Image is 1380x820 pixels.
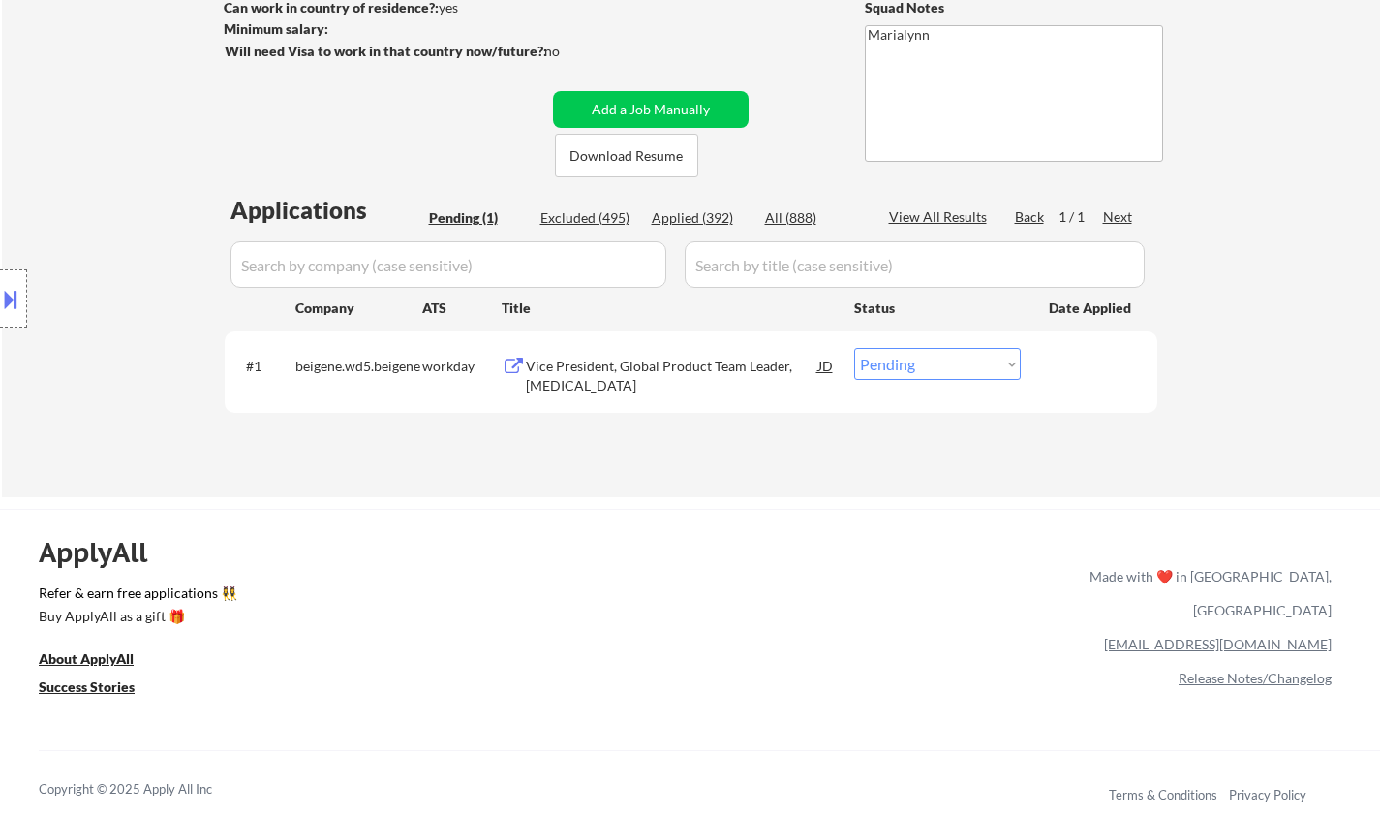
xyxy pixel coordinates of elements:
div: Next [1103,207,1134,227]
strong: Minimum salary: [224,20,328,37]
div: Back [1015,207,1046,227]
div: All (888) [765,208,862,228]
div: JD [816,348,836,383]
div: 1 / 1 [1058,207,1103,227]
div: Buy ApplyAll as a gift 🎁 [39,610,232,623]
div: beigene.wd5.beigene [295,357,422,376]
u: About ApplyAll [39,650,134,667]
div: Made with ❤️ in [GEOGRAPHIC_DATA], [GEOGRAPHIC_DATA] [1082,559,1332,627]
div: Title [502,299,836,318]
div: View All Results [889,207,993,227]
div: Copyright © 2025 Apply All Inc [39,780,261,800]
a: Success Stories [39,678,161,702]
div: Company [295,299,422,318]
div: no [544,42,599,61]
a: Privacy Policy [1229,787,1306,803]
div: workday [422,357,502,376]
button: Add a Job Manually [553,91,749,128]
div: ApplyAll [39,536,169,569]
a: [EMAIL_ADDRESS][DOMAIN_NAME] [1104,636,1332,652]
a: Release Notes/Changelog [1179,670,1332,686]
div: Status [854,290,1021,325]
button: Download Resume [555,134,698,177]
div: Vice President, Global Product Team Leader, [MEDICAL_DATA] [526,357,818,394]
input: Search by title (case sensitive) [685,241,1145,288]
div: Date Applied [1049,299,1134,318]
div: Applied (392) [652,208,749,228]
a: Buy ApplyAll as a gift 🎁 [39,607,232,631]
u: Success Stories [39,678,135,695]
a: Refer & earn free applications 👯‍♀️ [39,586,685,607]
div: Pending (1) [429,208,526,228]
div: Excluded (495) [540,208,637,228]
a: Terms & Conditions [1109,787,1217,803]
div: ATS [422,299,502,318]
input: Search by company (case sensitive) [230,241,666,288]
strong: Will need Visa to work in that country now/future?: [225,43,547,59]
a: About ApplyAll [39,649,161,674]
